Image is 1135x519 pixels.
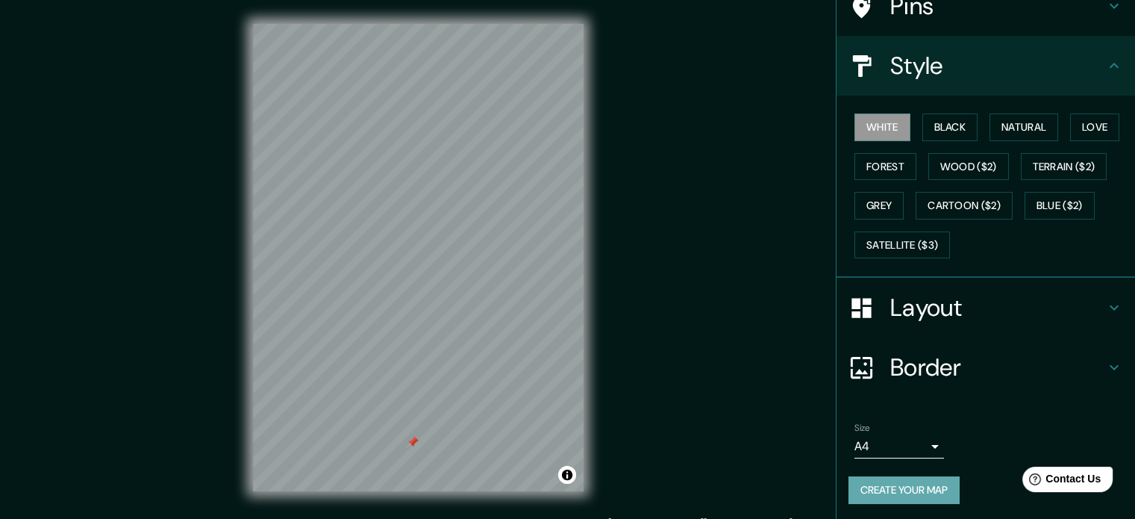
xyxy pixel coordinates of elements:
canvas: Map [253,24,584,491]
h4: Border [890,352,1105,382]
button: White [854,114,910,141]
div: Border [837,338,1135,397]
button: Create your map [848,476,960,504]
button: Blue ($2) [1025,192,1095,220]
button: Cartoon ($2) [916,192,1013,220]
iframe: Help widget launcher [1002,461,1119,503]
button: Grey [854,192,904,220]
button: Satellite ($3) [854,231,950,259]
button: Forest [854,153,916,181]
button: Natural [989,114,1058,141]
div: A4 [854,435,944,459]
button: Terrain ($2) [1021,153,1107,181]
button: Love [1070,114,1119,141]
div: Style [837,36,1135,96]
div: Layout [837,278,1135,338]
h4: Style [890,51,1105,81]
label: Size [854,422,870,435]
button: Wood ($2) [928,153,1009,181]
button: Toggle attribution [558,466,576,484]
h4: Layout [890,293,1105,323]
button: Black [922,114,978,141]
